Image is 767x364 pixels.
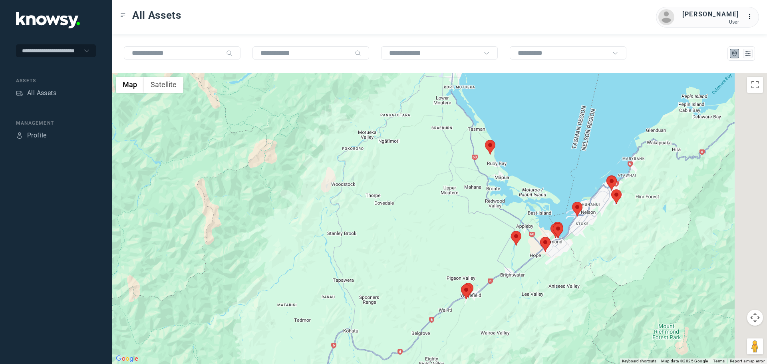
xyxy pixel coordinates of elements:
a: Terms (opens in new tab) [713,359,725,363]
button: Show satellite imagery [144,77,183,93]
a: Open this area in Google Maps (opens a new window) [114,354,140,364]
div: User [682,19,739,25]
div: Assets [16,77,96,84]
tspan: ... [747,14,755,20]
div: [PERSON_NAME] [682,10,739,19]
div: All Assets [27,88,56,98]
button: Toggle fullscreen view [747,77,763,93]
div: Profile [27,131,47,140]
button: Keyboard shortcuts [622,358,656,364]
div: Search [226,50,232,56]
img: Application Logo [16,12,80,28]
div: Profile [16,132,23,139]
a: ProfileProfile [16,131,47,140]
a: AssetsAll Assets [16,88,56,98]
div: : [747,12,757,22]
div: Toggle Menu [120,12,126,18]
div: Search [355,50,361,56]
button: Drag Pegman onto the map to open Street View [747,338,763,354]
a: Report a map error [730,359,765,363]
div: Assets [16,90,23,97]
div: Management [16,119,96,127]
img: avatar.png [658,9,674,25]
span: All Assets [132,8,181,22]
div: Map [731,50,738,57]
div: List [744,50,751,57]
span: Map data ©2025 Google [661,359,708,363]
button: Map camera controls [747,310,763,326]
button: Show street map [116,77,144,93]
img: Google [114,354,140,364]
div: : [747,12,757,23]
